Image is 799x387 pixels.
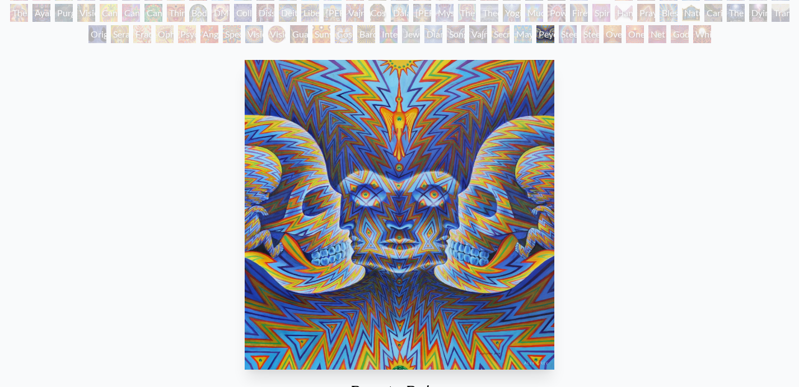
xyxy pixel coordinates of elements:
[223,25,241,43] div: Spectral Lotus
[368,4,386,22] div: Cosmic [DEMOGRAPHIC_DATA]
[156,25,174,43] div: Ophanic Eyelash
[167,4,185,22] div: Third Eye Tears of Joy
[436,4,454,22] div: Mystic Eye
[77,4,95,22] div: Vision Tree
[268,25,286,43] div: Vision [PERSON_NAME]
[424,25,442,43] div: Diamond Being
[55,4,73,22] div: Purging
[357,25,375,43] div: Bardo Being
[122,4,140,22] div: Cannabis Sutra
[570,4,588,22] div: Firewalking
[88,25,106,43] div: Original Face
[346,4,364,22] div: Vajra Guru
[245,25,263,43] div: Vision Crystal
[581,25,599,43] div: Steeplehead 2
[144,4,162,22] div: Cannabacchus
[413,4,431,22] div: [PERSON_NAME]
[458,4,476,22] div: The Seer
[682,4,700,22] div: Nature of Mind
[279,4,297,22] div: Deities & Demons Drinking from the Milky Pool
[637,4,655,22] div: Praying Hands
[503,4,521,22] div: Yogi & the Möbius Sphere
[234,4,252,22] div: Collective Vision
[469,25,487,43] div: Vajra Being
[312,25,330,43] div: Sunyata
[704,4,722,22] div: Caring
[559,25,577,43] div: Steeplehead 1
[660,4,677,22] div: Blessing Hand
[402,25,420,43] div: Jewel Being
[727,4,745,22] div: The Soul Finds It's Way
[200,25,218,43] div: Angel Skin
[615,4,633,22] div: Hands that See
[380,25,398,43] div: Interbeing
[447,25,465,43] div: Song of Vajra Being
[604,25,622,43] div: Oversoul
[189,4,207,22] div: Body/Mind as a Vibratory Field of Energy
[100,4,118,22] div: Cannabis Mudra
[10,4,28,22] div: The Shulgins and their Alchemical Angels
[749,4,767,22] div: Dying
[256,4,274,22] div: Dissectional Art for Tool's Lateralus CD
[391,4,409,22] div: Dalai Lama
[525,4,543,22] div: Mudra
[480,4,498,22] div: Theologue
[212,4,230,22] div: DMT - The Spirit Molecule
[492,25,510,43] div: Secret Writing Being
[111,25,129,43] div: Seraphic Transport Docking on the Third Eye
[133,25,151,43] div: Fractal Eyes
[301,4,319,22] div: Liberation Through Seeing
[324,4,342,22] div: [PERSON_NAME]
[693,25,711,43] div: White Light
[514,25,532,43] div: Mayan Being
[772,4,789,22] div: Transfiguration
[335,25,353,43] div: Cosmic Elf
[671,25,689,43] div: Godself
[178,25,196,43] div: Psychomicrograph of a Fractal Paisley Cherub Feather Tip
[626,25,644,43] div: One
[548,4,566,22] div: Power to the Peaceful
[592,4,610,22] div: Spirit Animates the Flesh
[290,25,308,43] div: Guardian of Infinite Vision
[648,25,666,43] div: Net of Being
[536,25,554,43] div: Peyote Being
[245,60,554,370] img: Peyote-Being-2005-Alex-Grey-watermarked.jpg
[32,4,50,22] div: Ayahuasca Visitation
